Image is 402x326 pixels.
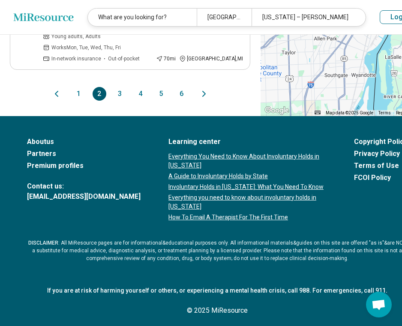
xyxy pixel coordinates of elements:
div: What are you looking for? [88,9,197,26]
button: 1 [72,87,86,101]
img: Google [263,105,291,116]
a: Terms [378,111,391,115]
div: [GEOGRAPHIC_DATA] [197,9,251,26]
button: 5 [154,87,168,101]
span: DISCLAIMER [28,240,58,246]
span: Map data ©2025 Google [326,111,373,115]
div: [US_STATE] – [PERSON_NAME] [252,9,360,26]
span: Young adults, Adults [51,33,101,40]
a: [EMAIL_ADDRESS][DOMAIN_NAME] [27,191,141,202]
button: 4 [134,87,147,101]
span: In-network insurance [51,55,101,63]
button: Previous page [51,87,62,101]
a: Everything you need to know about involuntary holds in [US_STATE] [168,193,326,211]
a: Learning center [168,137,326,147]
a: Open this area in Google Maps (opens a new window) [263,105,291,116]
button: Next page [199,87,209,101]
button: 2 [93,87,106,101]
a: Partners [27,149,141,159]
a: Involuntary Holds in [US_STATE]: What You Need To Know [168,182,326,191]
a: Premium profiles [27,161,141,171]
a: Aboutus [27,137,141,147]
div: [GEOGRAPHIC_DATA] , MI [179,55,243,63]
a: How To Email A Therapist For The First Time [168,213,326,222]
a: Open chat [366,292,392,317]
button: 3 [113,87,127,101]
span: Works Mon, Tue, Wed, Thu, Fri [51,44,121,51]
button: 6 [175,87,189,101]
div: 70 mi [156,55,176,63]
span: Contact us: [27,181,141,191]
a: Everything You Need to Know About Involuntary Holds in [US_STATE] [168,152,326,170]
span: Out-of-pocket [108,55,140,63]
a: A Guide to Involuntary Holds by State [168,172,326,181]
button: Keyboard shortcuts [315,111,321,114]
